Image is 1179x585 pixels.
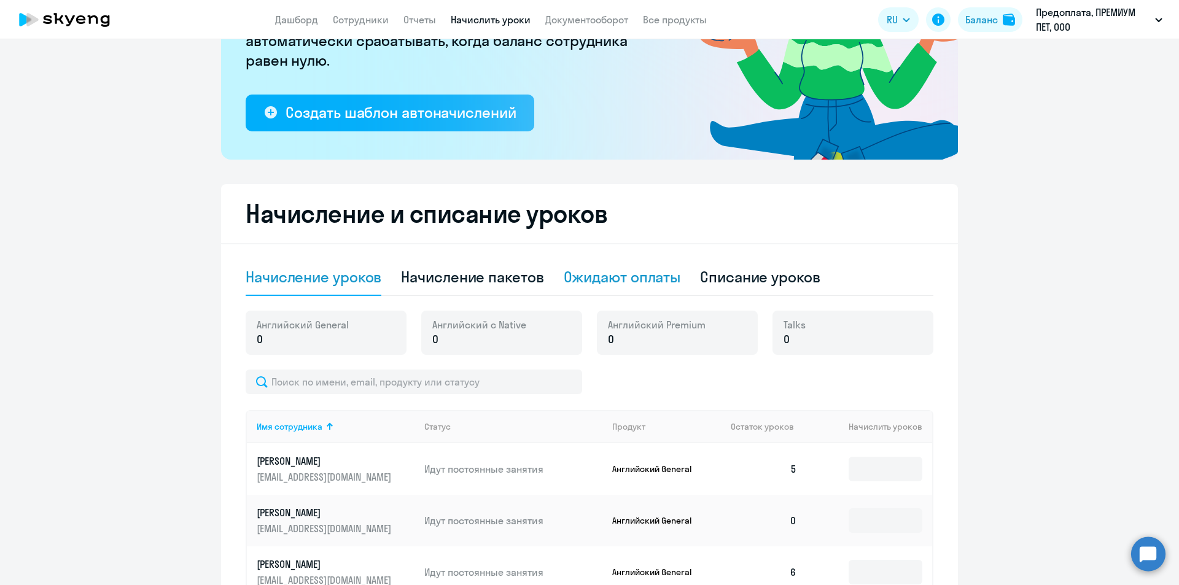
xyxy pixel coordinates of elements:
[612,421,722,432] div: Продукт
[965,12,998,27] div: Баланс
[807,410,932,443] th: Начислить уроков
[612,567,704,578] p: Английский General
[721,495,807,546] td: 0
[612,421,645,432] div: Продукт
[257,522,394,535] p: [EMAIL_ADDRESS][DOMAIN_NAME]
[958,7,1022,32] button: Балансbalance
[608,331,614,347] span: 0
[432,331,438,347] span: 0
[545,14,628,26] a: Документооборот
[887,12,898,27] span: RU
[1003,14,1015,26] img: balance
[257,454,394,468] p: [PERSON_NAME]
[257,421,322,432] div: Имя сотрудника
[257,421,414,432] div: Имя сотрудника
[333,14,389,26] a: Сотрудники
[424,421,602,432] div: Статус
[643,14,707,26] a: Все продукты
[784,318,806,331] span: Talks
[246,95,534,131] button: Создать шаблон автоначислений
[608,318,706,331] span: Английский Premium
[424,421,451,432] div: Статус
[612,463,704,475] p: Английский General
[451,14,531,26] a: Начислить уроки
[257,331,263,347] span: 0
[257,454,414,484] a: [PERSON_NAME][EMAIL_ADDRESS][DOMAIN_NAME]
[257,318,349,331] span: Английский General
[246,199,933,228] h2: Начисление и списание уроков
[257,557,394,571] p: [PERSON_NAME]
[432,318,526,331] span: Английский с Native
[1030,5,1169,34] button: Предоплата, ПРЕМИУМ ПЕТ, ООО
[1036,5,1150,34] p: Предоплата, ПРЕМИУМ ПЕТ, ООО
[424,462,602,476] p: Идут постоянные занятия
[731,421,794,432] span: Остаток уроков
[275,14,318,26] a: Дашборд
[564,267,681,287] div: Ожидают оплаты
[612,515,704,526] p: Английский General
[731,421,807,432] div: Остаток уроков
[257,470,394,484] p: [EMAIL_ADDRESS][DOMAIN_NAME]
[286,103,516,122] div: Создать шаблон автоначислений
[257,506,394,519] p: [PERSON_NAME]
[424,514,602,527] p: Идут постоянные занятия
[700,267,820,287] div: Списание уроков
[246,267,381,287] div: Начисление уроков
[424,565,602,579] p: Идут постоянные занятия
[246,370,582,394] input: Поиск по имени, email, продукту или статусу
[784,331,790,347] span: 0
[257,506,414,535] a: [PERSON_NAME][EMAIL_ADDRESS][DOMAIN_NAME]
[403,14,436,26] a: Отчеты
[721,443,807,495] td: 5
[878,7,919,32] button: RU
[401,267,543,287] div: Начисление пакетов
